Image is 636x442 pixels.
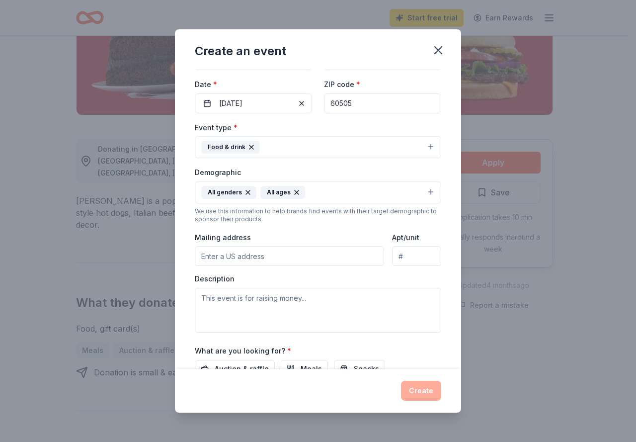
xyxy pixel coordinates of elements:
[392,246,441,266] input: #
[195,168,241,177] label: Demographic
[195,123,238,133] label: Event type
[195,93,312,113] button: [DATE]
[260,186,305,199] div: All ages
[324,93,441,113] input: 12345 (U.S. only)
[281,360,328,378] button: Meals
[215,363,269,375] span: Auction & raffle
[195,233,251,243] label: Mailing address
[392,233,419,243] label: Apt/unit
[324,80,360,89] label: ZIP code
[195,274,235,284] label: Description
[195,80,312,89] label: Date
[201,141,260,154] div: Food & drink
[301,363,322,375] span: Meals
[354,363,379,375] span: Snacks
[201,186,256,199] div: All genders
[195,246,384,266] input: Enter a US address
[195,346,291,356] label: What are you looking for?
[334,360,385,378] button: Snacks
[195,43,286,59] div: Create an event
[195,360,275,378] button: Auction & raffle
[195,181,441,203] button: All gendersAll ages
[195,136,441,158] button: Food & drink
[195,207,441,223] div: We use this information to help brands find events with their target demographic to sponsor their...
